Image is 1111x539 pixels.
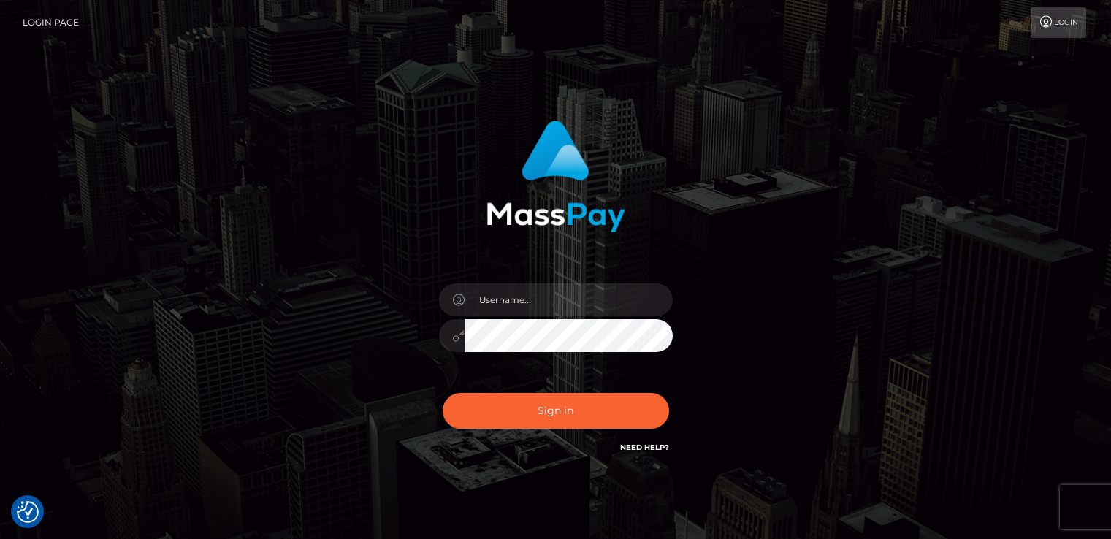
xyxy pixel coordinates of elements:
a: Login [1031,7,1086,38]
a: Need Help? [620,443,669,452]
button: Sign in [443,393,669,429]
img: Revisit consent button [17,501,39,523]
img: MassPay Login [486,121,625,232]
input: Username... [465,283,673,316]
a: Login Page [23,7,79,38]
button: Consent Preferences [17,501,39,523]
